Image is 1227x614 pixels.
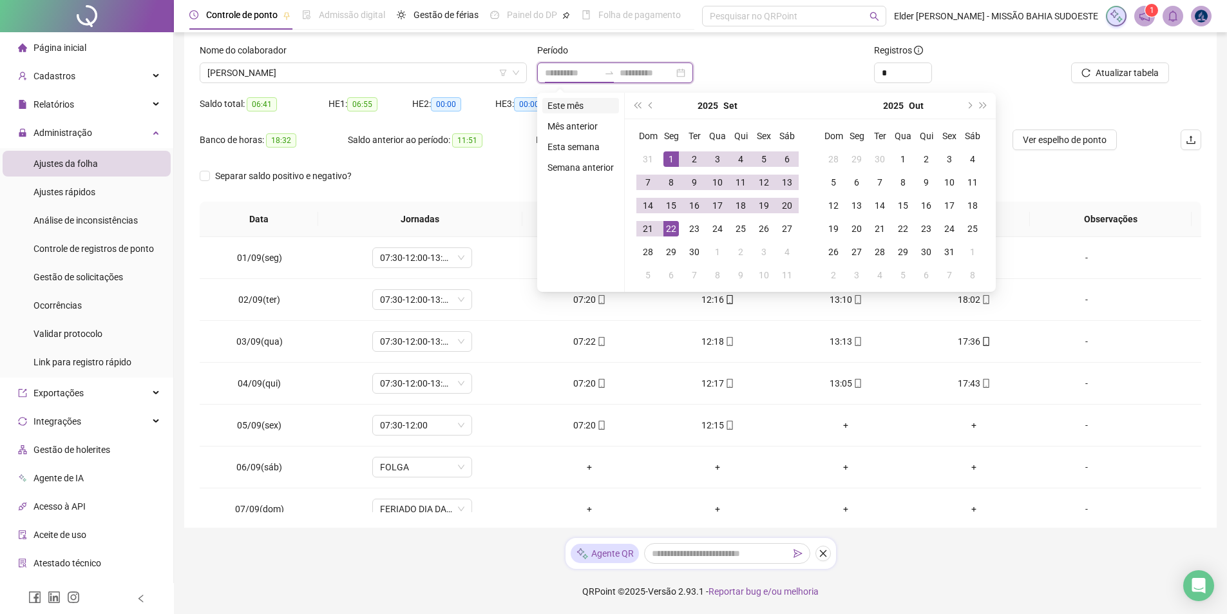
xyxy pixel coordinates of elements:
span: Gestão de férias [414,10,479,20]
th: Sáb [775,124,799,148]
div: HE 3: [495,97,579,111]
td: 2025-10-02 [915,148,938,171]
span: Agente de IA [33,473,84,483]
td: 2025-09-11 [729,171,752,194]
td: 2025-10-07 [683,264,706,287]
div: 15 [895,198,911,213]
td: 2025-10-08 [891,171,915,194]
div: 1 [965,244,980,260]
span: 00:00 [514,97,544,111]
div: 13:10 [792,293,900,307]
th: Qui [915,124,938,148]
span: 1 [1150,6,1154,15]
div: 29 [895,244,911,260]
div: 11 [733,175,748,190]
td: 2025-11-04 [868,264,891,287]
td: 2025-10-17 [938,194,961,217]
td: 2025-11-08 [961,264,984,287]
div: 2 [918,151,934,167]
div: 6 [663,267,679,283]
div: 13 [849,198,864,213]
td: 2025-10-27 [845,240,868,264]
div: Saldo total: [200,97,328,111]
span: sun [397,10,406,19]
span: bell [1167,10,1179,22]
td: 2025-10-09 [729,264,752,287]
div: 7 [687,267,702,283]
th: Ter [868,124,891,148]
td: 2025-09-09 [683,171,706,194]
span: Relatórios [33,99,74,110]
div: - [1049,251,1125,265]
td: 2025-09-07 [636,171,660,194]
td: 2025-09-30 [683,240,706,264]
span: info-circle [914,46,923,55]
div: 7 [942,267,957,283]
span: 06:55 [347,97,377,111]
div: 2 [687,151,702,167]
td: 2025-09-22 [660,217,683,240]
label: Nome do colaborador [200,43,295,57]
td: 2025-11-01 [961,240,984,264]
td: 2025-10-31 [938,240,961,264]
span: clock-circle [189,10,198,19]
td: 2025-09-13 [775,171,799,194]
span: Análise de inconsistências [33,215,138,225]
td: 2025-09-08 [660,171,683,194]
th: Qua [706,124,729,148]
td: 2025-10-08 [706,264,729,287]
th: Seg [660,124,683,148]
div: 18:02 [920,293,1028,307]
div: HE 1: [328,97,412,111]
div: 8 [965,267,980,283]
div: 1 [710,244,725,260]
span: dashboard [490,10,499,19]
div: 29 [849,151,864,167]
span: Controle de ponto [206,10,278,20]
td: 2025-10-19 [822,217,845,240]
div: 24 [710,221,725,236]
img: sparkle-icon.fc2bf0ac1784a2077858766a79e2daf3.svg [576,547,589,561]
td: 2025-09-18 [729,194,752,217]
td: 2025-09-10 [706,171,729,194]
td: 2025-08-31 [636,148,660,171]
div: 9 [918,175,934,190]
div: 7 [640,175,656,190]
div: Saldo anterior ao período: [348,133,536,148]
div: 26 [756,221,772,236]
span: Exportações [33,388,84,398]
th: Dom [636,124,660,148]
li: Este mês [542,98,619,113]
span: lock [18,128,27,137]
td: 2025-10-01 [891,148,915,171]
th: Entrada 1 [522,202,649,237]
td: 2025-09-17 [706,194,729,217]
sup: 1 [1145,4,1158,17]
span: FERIADO DIA DA INDEPENDÊNCIA [380,499,464,519]
span: mobile [724,295,734,304]
span: Aceite de uso [33,530,86,540]
span: upload [1186,135,1196,145]
div: 28 [872,244,888,260]
td: 2025-09-26 [752,217,775,240]
td: 2025-10-18 [961,194,984,217]
div: 07:23 [536,251,643,265]
td: 2025-10-10 [752,264,775,287]
div: 6 [779,151,795,167]
button: year panel [883,93,904,119]
div: 22 [663,221,679,236]
div: 28 [826,151,841,167]
span: sync [18,417,27,426]
span: Validar protocolo [33,329,102,339]
span: Ocorrências [33,300,82,311]
th: Sáb [961,124,984,148]
td: 2025-10-06 [845,171,868,194]
td: 2025-10-03 [752,240,775,264]
td: 2025-10-13 [845,194,868,217]
li: Esta semana [542,139,619,155]
div: 8 [710,267,725,283]
span: audit [18,530,27,539]
span: Página inicial [33,43,86,53]
th: Qui [729,124,752,148]
div: 4 [965,151,980,167]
